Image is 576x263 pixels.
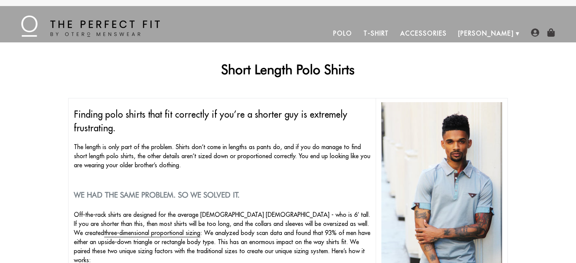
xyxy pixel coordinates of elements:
a: three-dimensional proportional sizing [104,229,200,237]
img: shopping-bag-icon.png [547,28,555,37]
a: Accessories [395,24,452,42]
img: The Perfect Fit - by Otero Menswear - Logo [21,16,160,37]
a: [PERSON_NAME] [453,24,520,42]
a: T-Shirt [358,24,395,42]
h1: Short Length Polo Shirts [68,61,508,77]
span: Finding polo shirts that fit correctly if you’re a shorter guy is extremely frustrating. [74,109,347,134]
img: user-account-icon.png [531,28,539,37]
a: Polo [328,24,358,42]
p: The length is only part of the problem. Shirts don’t come in lengths as pants do, and if you do m... [74,142,370,170]
h2: We had the same problem. So we solved it. [74,190,370,199]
